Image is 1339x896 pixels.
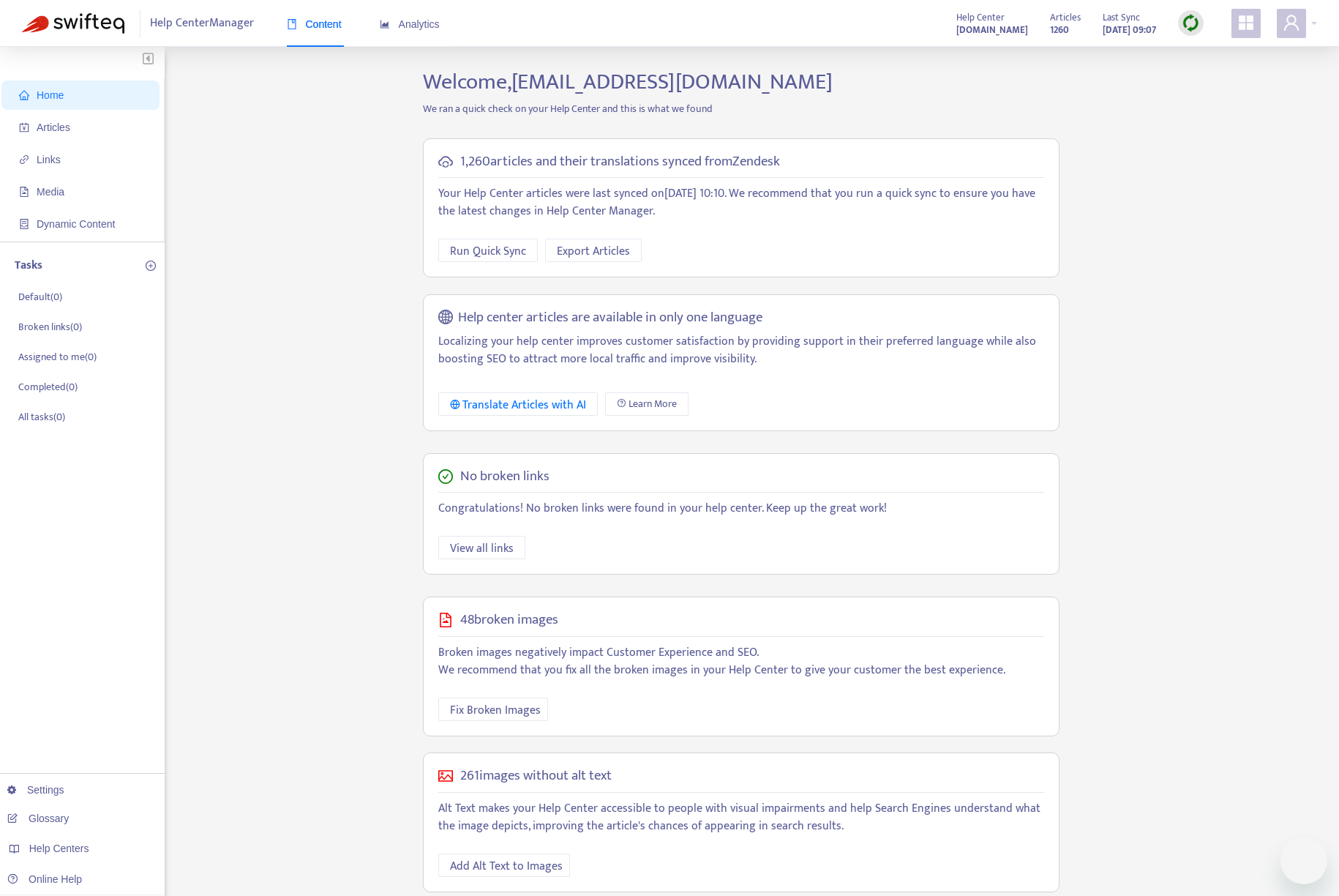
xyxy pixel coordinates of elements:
[629,396,677,412] span: Learn More
[956,10,1005,26] span: Help Center
[450,857,563,876] span: Add Alt Text to Images
[438,800,1044,835] p: Alt Text makes your Help Center accessible to people with visual impairments and help Search Engi...
[18,289,62,305] p: Default ( 0 )
[458,310,762,326] h5: Help center articles are available in only one language
[438,536,525,559] button: View all links
[380,18,440,30] span: Analytics
[15,257,42,275] p: Tasks
[1237,14,1255,31] span: appstore
[18,349,97,365] p: Assigned to me ( 0 )
[18,379,78,395] p: Completed ( 0 )
[146,261,156,271] span: plus-circle
[438,333,1044,368] p: Localizing your help center improves customer satisfaction by providing support in their preferre...
[19,122,29,132] span: account-book
[37,154,61,165] span: Links
[1050,10,1081,26] span: Articles
[956,21,1028,38] a: [DOMAIN_NAME]
[438,392,599,416] button: Translate Articles with AI
[22,13,124,34] img: Swifteq
[438,469,453,484] span: check-circle
[450,242,526,261] span: Run Quick Sync
[557,242,630,261] span: Export Articles
[18,409,65,425] p: All tasks ( 0 )
[37,122,70,133] span: Articles
[438,644,1044,679] p: Broken images negatively impact Customer Experience and SEO. We recommend that you fix all the br...
[450,701,541,720] span: Fix Broken Images
[460,612,558,629] h5: 48 broken images
[7,813,69,824] a: Glossary
[605,392,689,416] a: Learn More
[19,187,29,197] span: file-image
[438,154,453,169] span: cloud-sync
[18,319,82,335] p: Broken links ( 0 )
[1103,22,1156,38] strong: [DATE] 09:07
[438,185,1044,220] p: Your Help Center articles were last synced on [DATE] 10:10 . We recommend that you run a quick sy...
[1103,10,1140,26] span: Last Sync
[1182,14,1200,32] img: sync.dc5367851b00ba804db3.png
[7,873,82,885] a: Online Help
[450,396,587,414] div: Translate Articles with AI
[1280,837,1327,884] iframe: Button to launch messaging window
[438,239,538,262] button: Run Quick Sync
[460,154,780,171] h5: 1,260 articles and their translations synced from Zendesk
[460,768,612,785] h5: 261 images without alt text
[450,540,514,558] span: View all links
[956,22,1028,38] strong: [DOMAIN_NAME]
[438,698,548,721] button: Fix Broken Images
[19,154,29,165] span: link
[438,854,570,877] button: Add Alt Text to Images
[287,19,297,29] span: book
[438,769,453,783] span: picture
[37,218,115,230] span: Dynamic Content
[380,19,390,29] span: area-chart
[19,219,29,229] span: container
[438,613,453,627] span: file-image
[423,64,833,100] span: Welcome, [EMAIL_ADDRESS][DOMAIN_NAME]
[37,186,64,198] span: Media
[7,784,64,796] a: Settings
[19,90,29,100] span: home
[1283,14,1300,31] span: user
[37,89,64,101] span: Home
[438,500,1044,518] p: Congratulations! No broken links were found in your help center. Keep up the great work!
[438,310,453,326] span: global
[287,18,342,30] span: Content
[29,843,89,854] span: Help Centers
[412,101,1070,116] p: We ran a quick check on your Help Center and this is what we found
[545,239,642,262] button: Export Articles
[1050,22,1069,38] strong: 1260
[150,10,254,37] span: Help Center Manager
[460,468,550,485] h5: No broken links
